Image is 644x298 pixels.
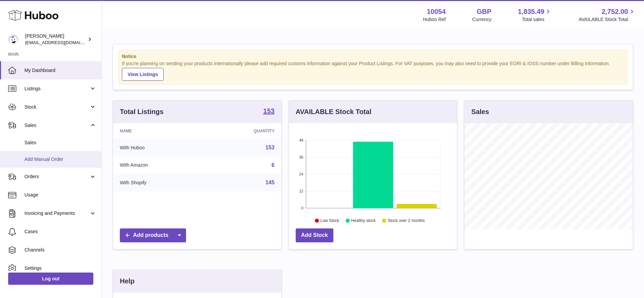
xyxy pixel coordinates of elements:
[423,16,446,23] div: Huboo Ref
[24,210,89,217] span: Invoicing and Payments
[602,7,628,16] span: 2,752.00
[24,192,96,198] span: Usage
[477,7,491,16] strong: GBP
[299,155,303,159] text: 36
[272,162,275,168] a: 6
[301,206,303,210] text: 0
[120,107,164,116] h3: Total Listings
[205,123,281,139] th: Quantity
[24,265,96,272] span: Settings
[122,68,164,81] a: View Listings
[113,156,205,174] td: With Amazon
[113,174,205,191] td: With Shopify
[578,7,636,23] a: 2,752.00 AVAILABLE Stock Total
[471,107,489,116] h3: Sales
[427,7,446,16] strong: 10054
[24,228,96,235] span: Cases
[120,277,134,286] h3: Help
[265,145,275,150] a: 153
[24,86,89,92] span: Listings
[24,156,96,163] span: Add Manual Order
[522,16,552,23] span: Total sales
[265,180,275,185] a: 145
[320,218,339,223] text: Low Stock
[122,53,624,60] strong: Notice
[263,108,274,116] a: 153
[120,228,186,242] a: Add products
[299,172,303,176] text: 24
[518,7,552,23] a: 1,835.49 Total sales
[24,247,96,253] span: Channels
[263,108,274,114] strong: 153
[8,273,93,285] a: Log out
[113,139,205,156] td: With Huboo
[296,107,371,116] h3: AVAILABLE Stock Total
[578,16,636,23] span: AVAILABLE Stock Total
[24,139,96,146] span: Sales
[24,104,89,110] span: Stock
[122,60,624,81] div: If you're planning on sending your products internationally please add required customs informati...
[472,16,492,23] div: Currency
[351,218,376,223] text: Healthy stock
[24,173,89,180] span: Orders
[518,7,545,16] span: 1,835.49
[388,218,425,223] text: Stock over 2 months
[25,40,100,45] span: [EMAIL_ADDRESS][DOMAIN_NAME]
[296,228,333,242] a: Add Stock
[113,123,205,139] th: Name
[299,189,303,193] text: 12
[25,33,86,46] div: [PERSON_NAME]
[24,67,96,74] span: My Dashboard
[24,122,89,129] span: Sales
[8,34,18,44] img: internalAdmin-10054@internal.huboo.com
[299,138,303,142] text: 48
